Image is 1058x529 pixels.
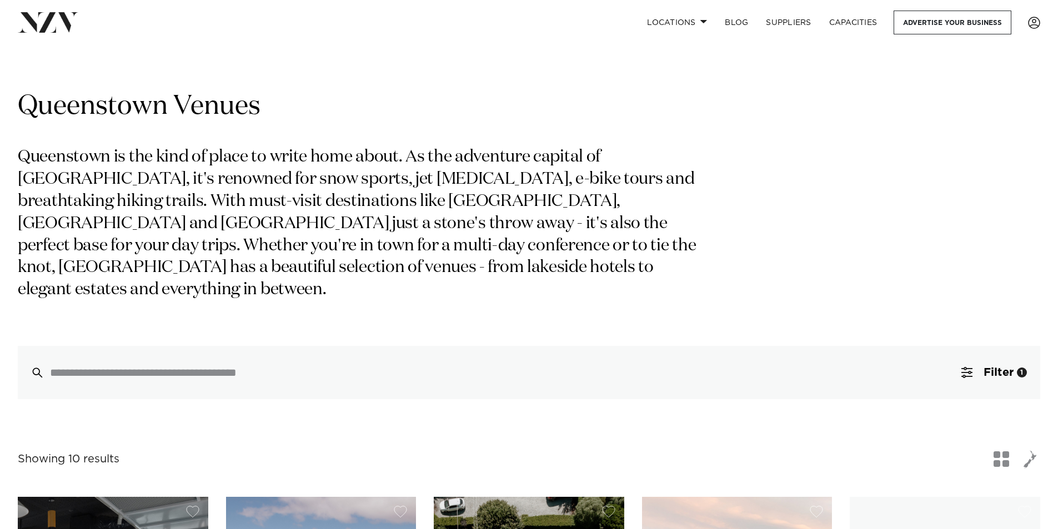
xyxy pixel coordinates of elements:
[757,11,820,34] a: SUPPLIERS
[894,11,1011,34] a: Advertise your business
[716,11,757,34] a: BLOG
[984,367,1014,378] span: Filter
[1017,367,1027,377] div: 1
[638,11,716,34] a: Locations
[18,451,119,468] div: Showing 10 results
[18,89,1040,124] h1: Queenstown Venues
[18,12,78,32] img: nzv-logo.png
[948,346,1040,399] button: Filter1
[18,147,704,301] p: Queenstown is the kind of place to write home about. As the adventure capital of [GEOGRAPHIC_DATA...
[820,11,886,34] a: Capacities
